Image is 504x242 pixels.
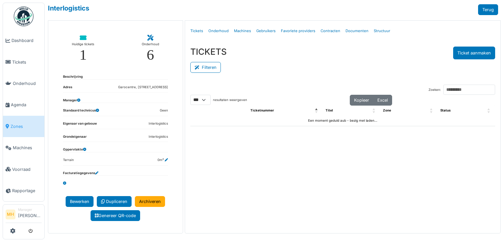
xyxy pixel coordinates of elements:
a: Tickets [188,23,206,39]
a: Zones [3,116,44,137]
a: Favoriete providers [278,23,318,39]
a: Machines [3,137,44,158]
div: Onderhoud [142,41,159,48]
dd: Terrain [63,158,74,163]
span: Onderhoud [13,80,42,87]
a: MH Manager[PERSON_NAME] [6,207,42,223]
dd: Garocentre, [STREET_ADDRESS] [118,85,168,90]
a: Gebruikers [254,23,278,39]
span: Status [440,109,451,112]
a: Interlogistics [48,4,89,12]
h3: TICKETS [190,47,227,57]
span: Ticketnummer [250,109,274,112]
span: Dashboard [11,37,42,44]
label: Zoeken: [429,88,441,92]
div: 1 [79,48,87,62]
a: Rapportage [3,180,44,201]
a: Archiveren [135,196,165,207]
span: Titel [325,109,333,112]
dd: Interlogistics [149,134,168,139]
a: Structuur [371,23,393,39]
dt: Manager [63,98,80,103]
span: Rapportage [12,188,42,194]
span: Kopieer [354,98,369,103]
dt: Beschrijving [63,74,83,79]
li: [PERSON_NAME] [18,207,42,221]
span: Voorraad [12,166,42,172]
dt: Standaard technicus [63,108,99,116]
dt: Adres [63,85,72,92]
dt: Grondeigenaar [63,134,87,142]
a: Contracten [318,23,343,39]
a: Onderhoud [206,23,231,39]
li: MH [6,210,15,219]
a: Documenten [343,23,371,39]
div: Huidige tickets [72,41,94,48]
span: Zone: Activate to sort [430,106,434,116]
dd: 0m² [157,158,168,163]
span: Titel: Activate to sort [372,106,376,116]
span: Excel [377,98,388,103]
span: Zones [10,123,42,130]
a: Dashboard [3,30,44,51]
button: Excel [373,95,392,106]
a: Onderhoud [3,73,44,94]
dd: Interlogistics [149,121,168,126]
img: Badge_color-CXgf-gQk.svg [14,7,33,26]
a: Genereer QR-code [91,210,140,221]
a: Agenda [3,94,44,115]
a: Machines [231,23,254,39]
a: Voorraad [3,158,44,180]
dt: Eigenaar van gebouw [63,121,97,129]
span: Tickets [12,59,42,65]
button: Filteren [190,62,221,73]
button: Ticket aanmaken [453,47,495,59]
span: Zone [383,109,391,112]
button: Kopieer [350,95,373,106]
a: Onderhoud 6 [136,30,164,68]
label: resultaten weergeven [213,98,247,103]
a: Huidige tickets 1 [67,30,99,68]
span: Agenda [11,102,42,108]
a: Tickets [3,51,44,72]
a: Dupliceren [97,196,132,207]
a: Bewerken [66,196,94,207]
span: Machines [13,145,42,151]
div: 6 [147,48,154,62]
dt: Facturatiegegevens [63,171,98,176]
span: Ticketnummer: Activate to invert sorting [315,106,319,116]
dd: Geen [160,108,168,113]
div: Manager [18,207,42,212]
dt: Oppervlakte [63,147,86,152]
span: Status: Activate to sort [487,106,491,116]
td: Een moment geduld aub - bezig met laden... [190,116,495,126]
a: Terug [478,4,498,15]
